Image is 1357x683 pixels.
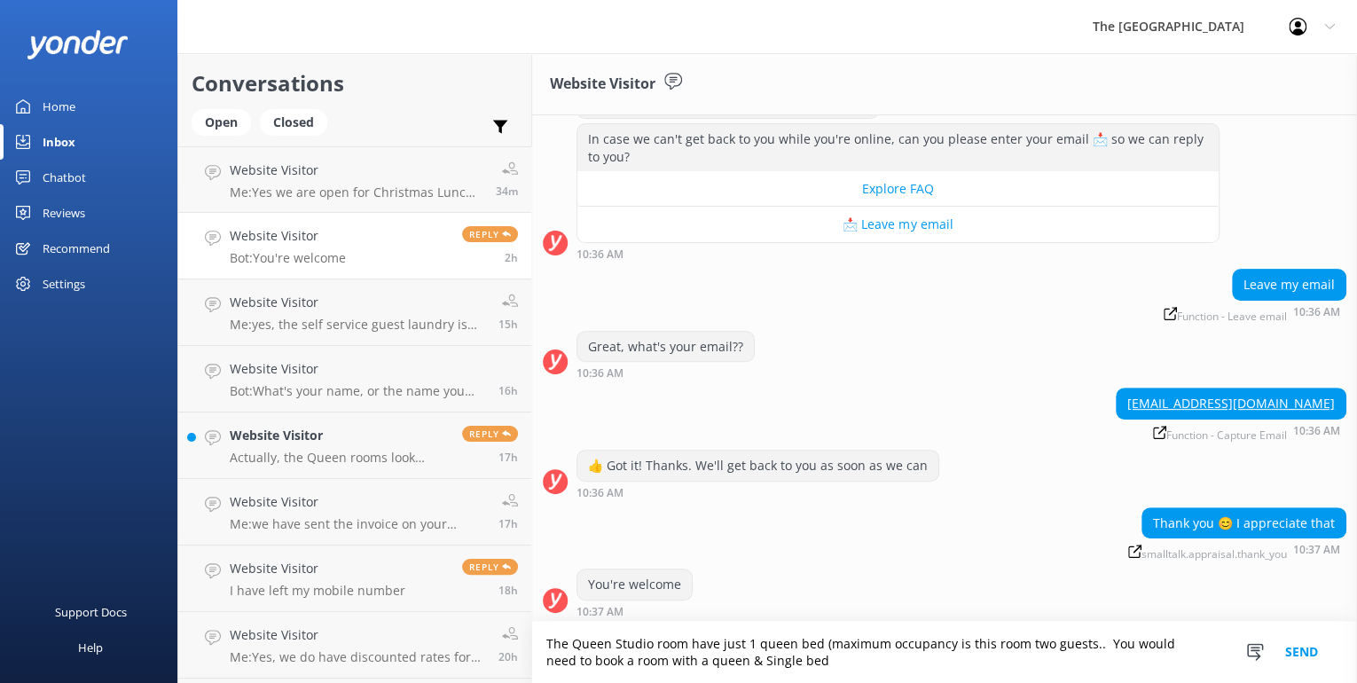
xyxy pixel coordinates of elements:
h3: Website Visitor [550,73,655,96]
div: Chatbot [43,160,86,195]
a: Website VisitorMe:we have sent the invoice on your email.17h [178,479,531,546]
h4: Website Visitor [230,161,482,180]
h4: Website Visitor [230,226,346,246]
span: Sep 07 2025 06:32pm (UTC +12:00) Pacific/Auckland [498,583,518,598]
a: Website VisitorMe:yes, the self service guest laundry is available from 9am to 9pm. You will need... [178,279,531,346]
span: Sep 07 2025 07:17pm (UTC +12:00) Pacific/Auckland [498,450,518,465]
span: Reply [462,559,518,575]
a: Website VisitorBot:You're welcomeReply2h [178,213,531,279]
span: Function - Leave email [1164,307,1287,322]
span: Sep 08 2025 12:21pm (UTC +12:00) Pacific/Auckland [496,184,518,199]
a: Website VisitorBot:What's your name, or the name you want the booking to be for?16h [178,346,531,412]
strong: 10:36 AM [1293,307,1340,322]
span: Sep 07 2025 06:56pm (UTC +12:00) Pacific/Auckland [498,516,518,531]
p: Me: we have sent the invoice on your email. [230,516,485,532]
p: Bot: What's your name, or the name you want the booking to be for? [230,383,485,399]
p: Actually, the Queen rooms look good, so a rate for those nights and breakfast included please? 🙏 [230,450,449,466]
textarea: The Queen Studio room have just 1 queen bed (maximum occupancy is this room two guests.. You woul... [532,622,1357,683]
div: Settings [43,266,85,302]
div: 👍 Got it! Thanks. We'll get back to you as soon as we can [577,451,938,481]
div: Open [192,109,251,136]
div: Reviews [43,195,85,231]
div: Inbox [43,124,75,160]
h4: Website Visitor [230,293,485,312]
div: Sep 08 2025 10:36am (UTC +12:00) Pacific/Auckland [1116,424,1346,441]
a: Open [192,112,260,131]
p: Bot: You're welcome [230,250,346,266]
div: Support Docs [55,594,127,630]
div: Sep 08 2025 10:37am (UTC +12:00) Pacific/Auckland [577,605,693,617]
div: Sep 08 2025 10:36am (UTC +12:00) Pacific/Auckland [577,247,1220,260]
div: Home [43,89,75,124]
strong: 10:37 AM [1293,545,1340,560]
button: Send [1268,622,1335,683]
h4: Website Visitor [230,426,449,445]
span: Sep 08 2025 10:37am (UTC +12:00) Pacific/Auckland [505,250,518,265]
img: yonder-white-logo.png [27,30,129,59]
h4: Website Visitor [230,492,485,512]
p: Me: yes, the self service guest laundry is available from 9am to 9pm. You will need your room key... [230,317,485,333]
button: 📩 Leave my email [577,207,1219,242]
h4: Website Visitor [230,559,405,578]
div: In case we can't get back to you while you're online, can you please enter your email 📩 so we can... [577,124,1219,171]
a: Website VisitorActually, the Queen rooms look good, so a rate for those nights and breakfast incl... [178,412,531,479]
a: Website VisitorI have left my mobile numberReply18h [178,546,531,612]
p: Me: Yes, we do have discounted rates for dinner buffet if you book it with accommodation. [230,649,485,665]
strong: 10:37 AM [577,607,624,617]
h2: Conversations [192,67,518,100]
a: Closed [260,112,336,131]
span: Reply [462,226,518,242]
span: Sep 07 2025 09:42pm (UTC +12:00) Pacific/Auckland [498,317,518,332]
div: Sep 08 2025 10:36am (UTC +12:00) Pacific/Auckland [1157,305,1346,322]
div: Sep 08 2025 10:37am (UTC +12:00) Pacific/Auckland [1122,543,1346,560]
span: Sep 07 2025 04:25pm (UTC +12:00) Pacific/Auckland [498,649,518,664]
span: smalltalk.appraisal.thank_you [1128,545,1287,560]
div: Great, what's your email?? [577,332,754,362]
div: Leave my email [1233,270,1345,300]
div: Sep 08 2025 10:36am (UTC +12:00) Pacific/Auckland [577,366,755,379]
div: Closed [260,109,327,136]
p: I have left my mobile number [230,583,405,599]
div: Recommend [43,231,110,266]
a: [EMAIL_ADDRESS][DOMAIN_NAME] [1127,395,1335,412]
span: Sep 07 2025 07:57pm (UTC +12:00) Pacific/Auckland [498,383,518,398]
button: Explore FAQ [577,171,1219,207]
h4: Website Visitor [230,625,485,645]
p: Me: Yes we are open for Christmas Lunch - 12 noon & Christmas Evening Dinner @ 6pm . Bookings are... [230,184,482,200]
div: Help [78,630,103,665]
span: Function - Capture Email [1153,426,1287,441]
strong: 10:36 AM [577,249,624,260]
div: Thank you 😊 I appreciate that [1142,508,1345,538]
h4: Website Visitor [230,359,485,379]
a: Website VisitorMe:Yes we are open for Christmas Lunch - 12 noon & Christmas Evening Dinner @ 6pm ... [178,146,531,213]
strong: 10:36 AM [577,368,624,379]
strong: 10:36 AM [577,488,624,499]
a: Website VisitorMe:Yes, we do have discounted rates for dinner buffet if you book it with accommod... [178,612,531,679]
div: You're welcome [577,569,692,600]
div: Sep 08 2025 10:36am (UTC +12:00) Pacific/Auckland [577,486,939,499]
span: Reply [462,426,518,442]
strong: 10:36 AM [1293,426,1340,441]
